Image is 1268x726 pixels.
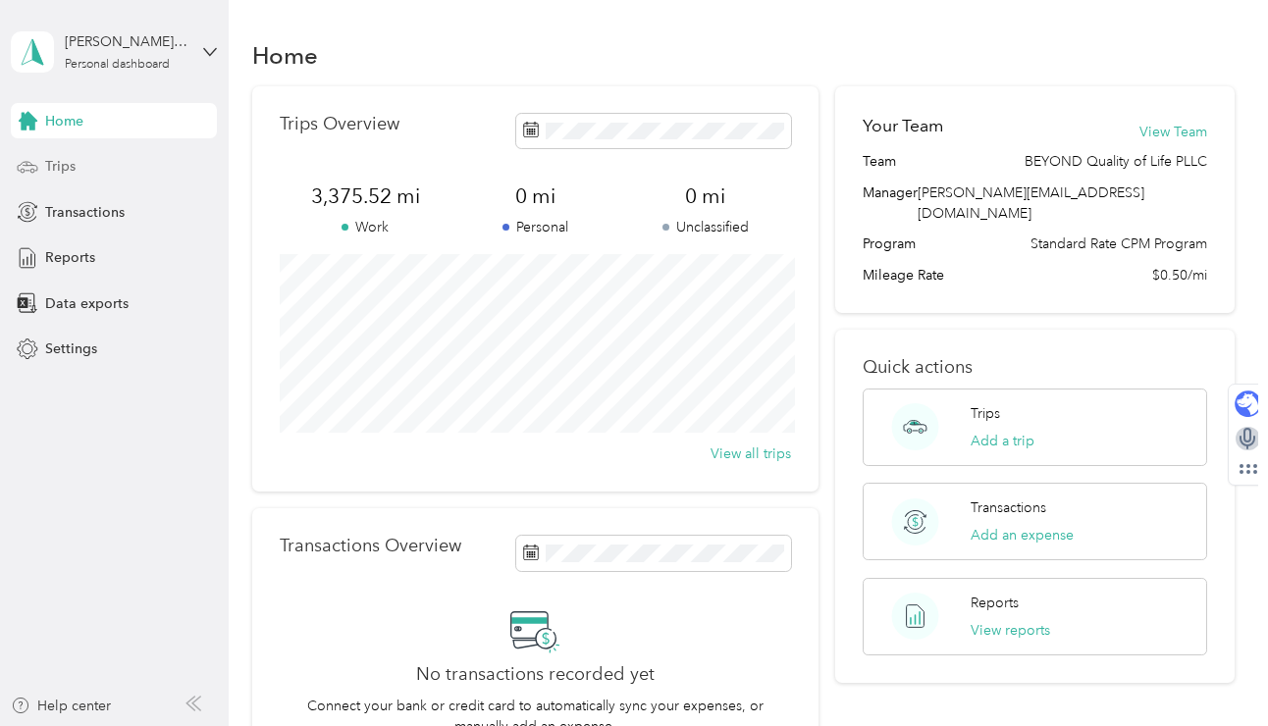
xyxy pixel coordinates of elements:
span: BEYOND Quality of Life PLLC [1025,151,1207,172]
p: Unclassified [620,217,790,237]
span: 0 mi [620,182,790,210]
div: [PERSON_NAME][EMAIL_ADDRESS][DOMAIN_NAME] [65,31,187,52]
button: View all trips [711,443,791,464]
h1: Home [252,45,318,66]
span: Transactions [45,202,125,223]
p: Reports [971,593,1019,613]
h2: No transactions recorded yet [416,664,655,685]
button: Add a trip [971,431,1034,451]
span: [PERSON_NAME][EMAIL_ADDRESS][DOMAIN_NAME] [918,184,1144,222]
span: Home [45,111,83,131]
span: Settings [45,338,97,359]
p: Trips Overview [280,114,399,134]
span: Manager [863,182,918,224]
p: Transactions [971,497,1046,518]
button: Add an expense [971,525,1074,545]
span: 0 mi [450,182,620,210]
span: Program [863,233,916,254]
button: Help center [11,696,111,716]
span: Data exports [45,293,129,314]
button: View Team [1139,122,1207,142]
span: 3,375.52 mi [280,182,449,210]
h2: Your Team [863,114,943,138]
span: Standard Rate CPM Program [1030,233,1207,254]
span: $0.50/mi [1152,265,1207,285]
span: Trips [45,156,76,177]
span: Reports [45,247,95,268]
iframe: Everlance-gr Chat Button Frame [1158,616,1268,726]
span: Team [863,151,896,172]
p: Transactions Overview [280,536,461,556]
p: Quick actions [863,357,1206,378]
p: Work [280,217,449,237]
p: Trips [971,403,1000,424]
div: Personal dashboard [65,59,170,71]
p: Personal [450,217,620,237]
span: Mileage Rate [863,265,944,285]
button: View reports [971,620,1050,641]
